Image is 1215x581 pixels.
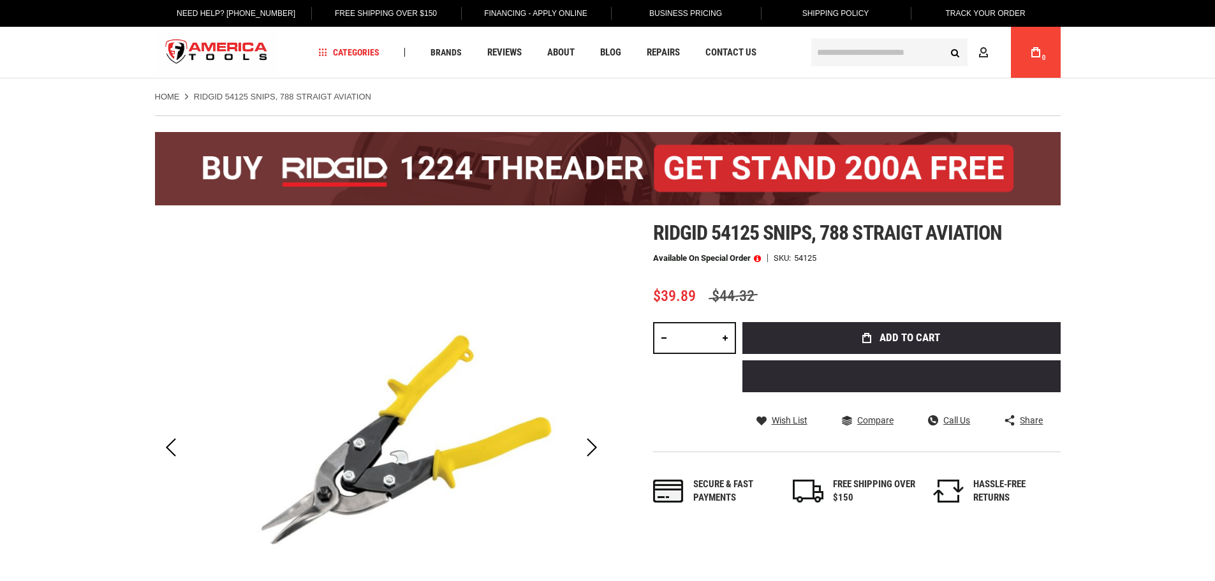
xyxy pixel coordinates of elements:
span: Ridgid 54125 snips, 788 straigt aviation [653,221,1003,245]
span: Add to Cart [880,332,940,343]
a: Reviews [482,44,527,61]
a: Wish List [756,415,807,426]
a: About [541,44,580,61]
a: Call Us [928,415,970,426]
a: Blog [594,44,627,61]
div: FREE SHIPPING OVER $150 [833,478,916,505]
span: Contact Us [705,48,756,57]
span: About [547,48,575,57]
button: Add to Cart [742,322,1061,354]
a: store logo [155,29,279,77]
img: BOGO: Buy the RIDGID® 1224 Threader (26092), get the 92467 200A Stand FREE! [155,132,1061,205]
div: HASSLE-FREE RETURNS [973,478,1056,505]
a: Repairs [641,44,686,61]
img: America Tools [155,29,279,77]
span: 0 [1042,54,1046,61]
strong: SKU [774,254,794,262]
span: Categories [318,48,379,57]
img: shipping [793,480,823,503]
p: Available on Special Order [653,254,761,263]
span: Shipping Policy [802,9,869,18]
span: $39.89 [653,287,696,305]
div: Secure & fast payments [693,478,776,505]
img: returns [933,480,964,503]
span: Blog [600,48,621,57]
span: $44.32 [709,287,758,305]
button: Search [943,40,968,64]
a: Categories [313,44,385,61]
a: Contact Us [700,44,762,61]
img: payments [653,480,684,503]
span: Repairs [647,48,680,57]
span: Wish List [772,416,807,425]
span: Share [1020,416,1043,425]
a: 0 [1024,27,1048,78]
a: Brands [425,44,468,61]
span: Compare [857,416,894,425]
a: Compare [842,415,894,426]
span: Call Us [943,416,970,425]
div: 54125 [794,254,816,262]
a: Home [155,91,180,103]
strong: RIDGID 54125 SNIPS, 788 STRAIGT AVIATION [194,92,371,101]
span: Reviews [487,48,522,57]
span: Brands [431,48,462,57]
